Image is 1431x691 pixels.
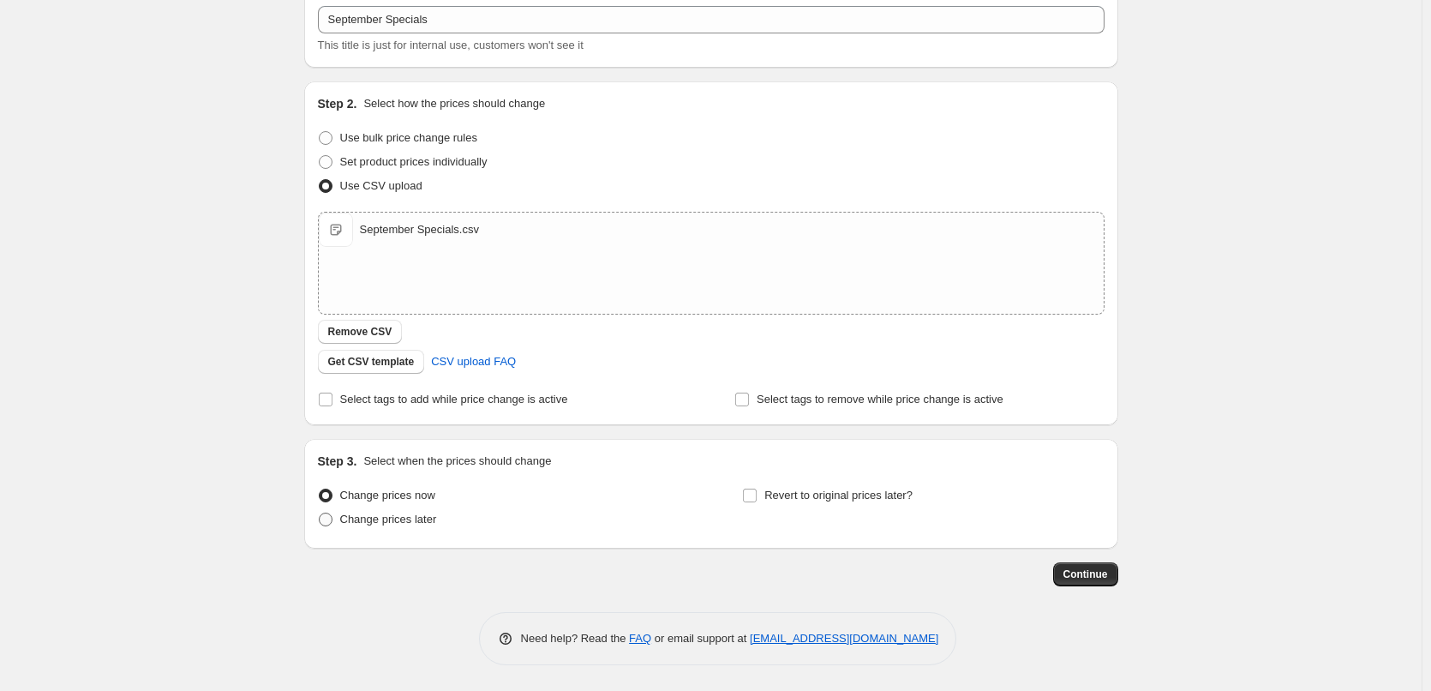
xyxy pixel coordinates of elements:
span: CSV upload FAQ [431,353,516,370]
h2: Step 2. [318,95,357,112]
a: [EMAIL_ADDRESS][DOMAIN_NAME] [750,632,938,645]
div: September Specials.csv [360,221,479,238]
span: This title is just for internal use, customers won't see it [318,39,584,51]
button: Remove CSV [318,320,403,344]
span: Select tags to add while price change is active [340,393,568,406]
span: Remove CSV [328,325,392,339]
button: Get CSV template [318,350,425,374]
span: Get CSV template [328,355,415,369]
h2: Step 3. [318,453,357,470]
a: FAQ [629,632,651,645]
span: Set product prices individually [340,155,488,168]
span: Need help? Read the [521,632,630,645]
p: Select when the prices should change [363,453,551,470]
span: Use CSV upload [340,179,422,192]
button: Continue [1053,562,1118,586]
span: Revert to original prices later? [764,489,913,502]
span: Change prices later [340,513,437,526]
span: Continue [1063,568,1108,581]
a: CSV upload FAQ [421,348,526,376]
span: Use bulk price change rules [340,131,477,144]
span: or email support at [651,632,750,645]
input: 30% off holiday sale [318,6,1105,33]
p: Select how the prices should change [363,95,545,112]
span: Change prices now [340,489,435,502]
span: Select tags to remove while price change is active [757,393,1003,406]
